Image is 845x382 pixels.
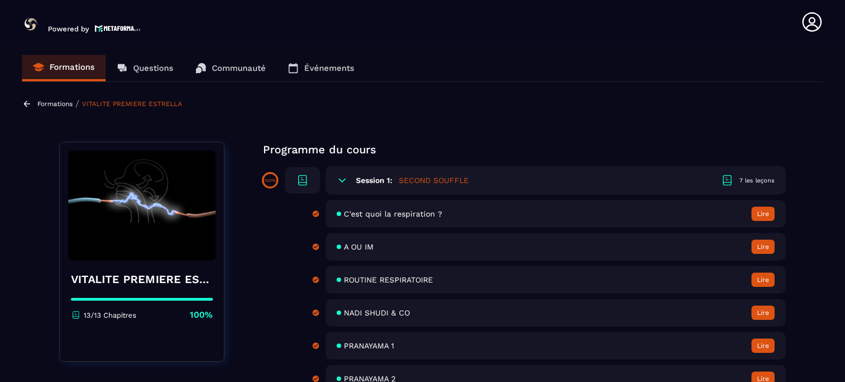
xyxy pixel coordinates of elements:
p: 13/13 Chapitres [84,311,136,319]
button: Lire [751,240,775,254]
p: 100% [265,178,276,183]
a: Communauté [184,55,277,81]
p: Événements [304,63,354,73]
a: Formations [22,55,106,81]
span: ROUTINE RESPIRATOIRE [344,275,433,284]
button: Lire [751,306,775,320]
span: C'est quoi la respiration ? [344,209,442,218]
img: logo-branding [22,15,40,33]
button: Lire [751,207,775,221]
p: Powered by [48,25,89,33]
span: NADI SHUDI & CO [344,308,410,317]
p: Programme du cours [263,142,786,157]
h5: SECOND SOUFFLE [399,175,469,186]
p: 100% [190,309,213,321]
span: / [75,98,79,109]
span: A OU IM [344,242,374,251]
span: PRANAYAMA 1 [344,341,394,350]
button: Lire [751,339,775,353]
a: Événements [277,55,365,81]
a: Questions [106,55,184,81]
button: Lire [751,273,775,287]
h6: Session 1: [356,176,392,185]
p: Formations [50,62,95,72]
h4: VITALITE PREMIERE ESTRELLA [71,272,213,287]
p: Communauté [212,63,266,73]
p: Questions [133,63,173,73]
div: 7 les leçons [739,176,775,185]
a: Formations [37,100,73,108]
a: VITALITE PREMIERE ESTRELLA [82,100,182,108]
img: logo [95,24,141,33]
img: banner [68,151,216,261]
